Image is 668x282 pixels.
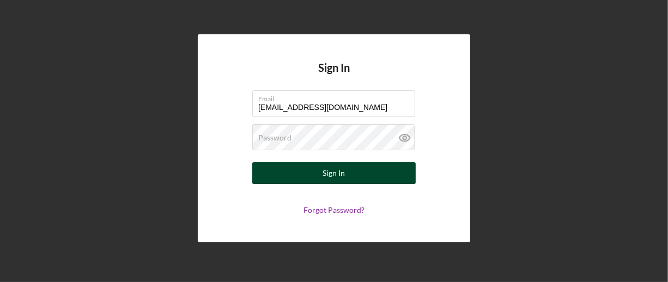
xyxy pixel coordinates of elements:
[323,162,345,184] div: Sign In
[258,91,415,103] label: Email
[303,205,365,214] a: Forgot Password?
[252,162,416,184] button: Sign In
[258,133,292,142] label: Password
[318,62,350,90] h4: Sign In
